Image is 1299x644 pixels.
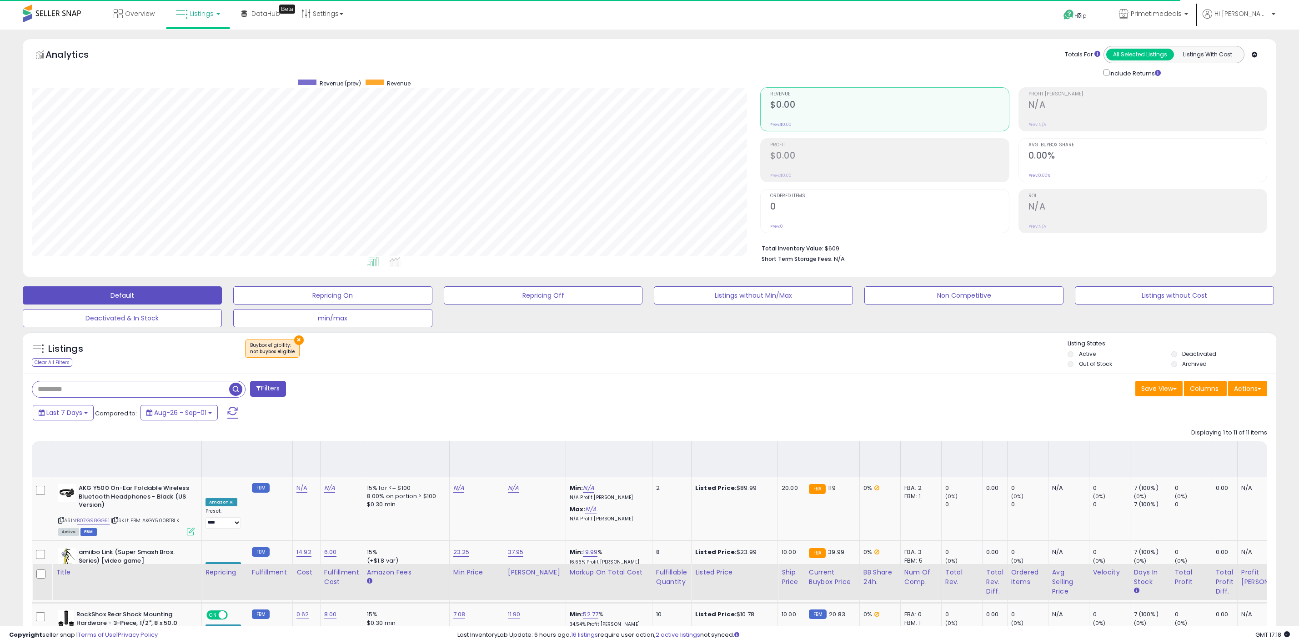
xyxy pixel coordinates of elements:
button: Default [23,286,222,305]
div: FBA: 3 [904,548,934,556]
li: $609 [762,242,1260,253]
span: ROI [1028,194,1267,199]
span: Hi [PERSON_NAME] [1214,9,1269,18]
span: Listings [190,9,214,18]
button: Listings without Min/Max [654,286,853,305]
small: FBA [809,548,826,558]
a: 14.92 [296,548,311,557]
span: Compared to: [95,409,137,418]
a: 6.00 [324,548,337,557]
button: Deactivated & In Stock [23,309,222,327]
button: Repricing Off [444,286,643,305]
div: Include Returns [1097,68,1172,78]
div: 0 [1093,484,1130,492]
span: Revenue [387,80,411,87]
div: 0.00 [986,610,1000,619]
a: N/A [583,484,594,493]
label: Deactivated [1182,350,1216,358]
div: 0 [1093,610,1130,619]
b: Listed Price: [695,610,737,619]
a: 8.00 [324,610,337,619]
div: 0.00 [1216,548,1230,556]
b: Min: [570,610,583,619]
div: 0 [1093,500,1130,509]
div: Profit [PERSON_NAME] [1241,568,1295,587]
small: Prev: N/A [1028,122,1046,127]
div: % [570,548,645,565]
span: Primetimedeals [1131,9,1182,18]
button: Save View [1135,381,1183,396]
small: Prev: $0.00 [770,122,792,127]
b: Min: [570,484,583,492]
div: Total Rev. [945,568,978,587]
div: N/A [1052,610,1082,619]
div: Total Profit Diff. [1216,568,1234,596]
h5: Analytics [45,48,106,63]
div: 2 [656,484,684,492]
label: Active [1079,350,1096,358]
small: (0%) [1011,493,1024,500]
span: 2025-09-9 17:18 GMT [1255,630,1290,639]
small: (0%) [1175,557,1188,564]
span: 20.83 [829,610,845,619]
small: Prev: $0.00 [770,173,792,178]
div: Amazon AI * [206,562,241,570]
b: RockShox Rear Shock Mounting Hardware - 3-Piece, 1/2", 8 x 50.0 [76,610,187,629]
div: Avg Selling Price [1052,568,1085,596]
small: (0%) [1134,557,1147,564]
div: 0% [863,548,893,556]
div: Title [56,568,198,577]
div: Fulfillment [252,568,289,577]
a: B07G98GG51 [77,517,110,524]
div: 0% [863,610,893,619]
a: 52.77 [583,610,598,619]
a: 23.25 [453,548,470,557]
span: Buybox eligibility : [250,342,295,355]
div: 15% [367,610,442,619]
div: N/A [1052,548,1082,556]
div: 0.00 [1216,610,1230,619]
div: Totals For [1065,50,1100,59]
a: Privacy Policy [118,630,158,639]
div: Total Rev. Diff. [986,568,1003,596]
div: 0.00 [986,484,1000,492]
div: 8 [656,548,684,556]
span: Revenue (prev) [320,80,361,87]
div: Days In Stock [1134,568,1167,587]
b: amiibo Link (Super Smash Bros. Series) [video game] [79,548,189,567]
h2: $0.00 [770,150,1008,163]
button: × [294,335,304,345]
span: Revenue [770,92,1008,97]
div: (+$1.8 var) [367,557,442,565]
span: Profit [770,143,1008,148]
span: ON [207,611,219,619]
h2: N/A [1028,201,1267,214]
small: FBM [809,609,827,619]
span: DataHub [251,9,280,18]
h2: 0 [770,201,1008,214]
div: 0 [1011,484,1048,492]
a: 2 active listings [656,630,700,639]
th: The percentage added to the cost of goods (COGS) that forms the calculator for Min & Max prices. [566,564,652,600]
div: 0 [1175,484,1212,492]
small: Prev: 0.00% [1028,173,1050,178]
div: seller snap | | [9,631,158,639]
div: 0% [863,484,893,492]
div: 0 [945,610,982,619]
div: 0 [1011,500,1048,509]
img: 41bX2r5QNJS._SL40_.jpg [58,548,76,566]
div: ASIN: [58,484,195,534]
a: Help [1056,2,1104,30]
div: N/A [1241,548,1292,556]
span: N/A [834,255,845,263]
div: not buybox eligible [250,349,295,355]
div: 0 [945,484,982,492]
img: 3148GXI-J4L._SL40_.jpg [58,484,76,502]
a: N/A [453,484,464,493]
b: Min: [570,548,583,556]
small: (0%) [945,493,958,500]
div: Total Profit [1175,568,1208,587]
span: Columns [1190,384,1219,393]
div: 0 [945,500,982,509]
div: 0 [1175,610,1212,619]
